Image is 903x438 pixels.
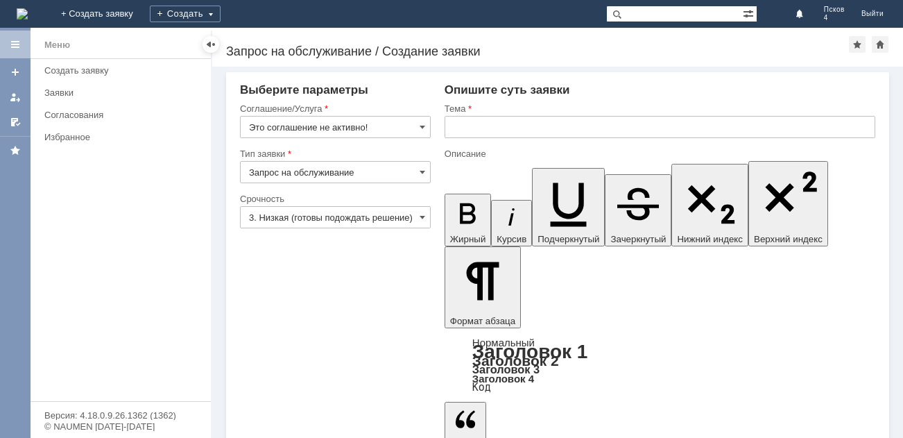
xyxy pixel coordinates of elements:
[17,8,28,19] img: logo
[472,353,559,369] a: Заголовок 2
[240,149,428,158] div: Тип заявки
[17,8,28,19] a: Перейти на домашнюю страницу
[4,61,26,83] a: Создать заявку
[445,83,570,96] span: Опишите суть заявки
[497,234,526,244] span: Курсив
[4,86,26,108] a: Мои заявки
[39,104,208,126] a: Согласования
[39,82,208,103] a: Заявки
[671,164,748,246] button: Нижний индекс
[44,87,203,98] div: Заявки
[39,60,208,81] a: Создать заявку
[472,363,540,376] a: Заголовок 3
[472,337,535,348] a: Нормальный
[44,37,70,53] div: Меню
[240,194,428,203] div: Срочность
[445,338,875,392] div: Формат абзаца
[44,110,203,120] div: Согласования
[44,132,187,142] div: Избранное
[537,234,599,244] span: Подчеркнутый
[445,104,872,113] div: Тема
[450,234,486,244] span: Жирный
[44,422,197,431] div: © NAUMEN [DATE]-[DATE]
[824,14,845,22] span: 4
[44,65,203,76] div: Создать заявку
[491,200,532,246] button: Курсив
[610,234,666,244] span: Зачеркнутый
[445,149,872,158] div: Описание
[226,44,849,58] div: Запрос на обслуживание / Создание заявки
[150,6,221,22] div: Создать
[240,104,428,113] div: Соглашение/Услуга
[872,36,888,53] div: Сделать домашней страницей
[472,381,491,394] a: Код
[44,411,197,420] div: Версия: 4.18.0.9.26.1362 (1362)
[849,36,866,53] div: Добавить в избранное
[4,111,26,133] a: Мои согласования
[677,234,743,244] span: Нижний индекс
[445,194,492,246] button: Жирный
[748,161,828,246] button: Верхний индекс
[445,246,521,328] button: Формат абзаца
[203,36,219,53] div: Скрыть меню
[240,83,368,96] span: Выберите параметры
[605,174,671,246] button: Зачеркнутый
[472,373,534,385] a: Заголовок 4
[532,168,605,246] button: Подчеркнутый
[450,316,515,326] span: Формат абзаца
[754,234,823,244] span: Верхний индекс
[472,341,588,362] a: Заголовок 1
[824,6,845,14] span: Псков
[743,6,757,19] span: Расширенный поиск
